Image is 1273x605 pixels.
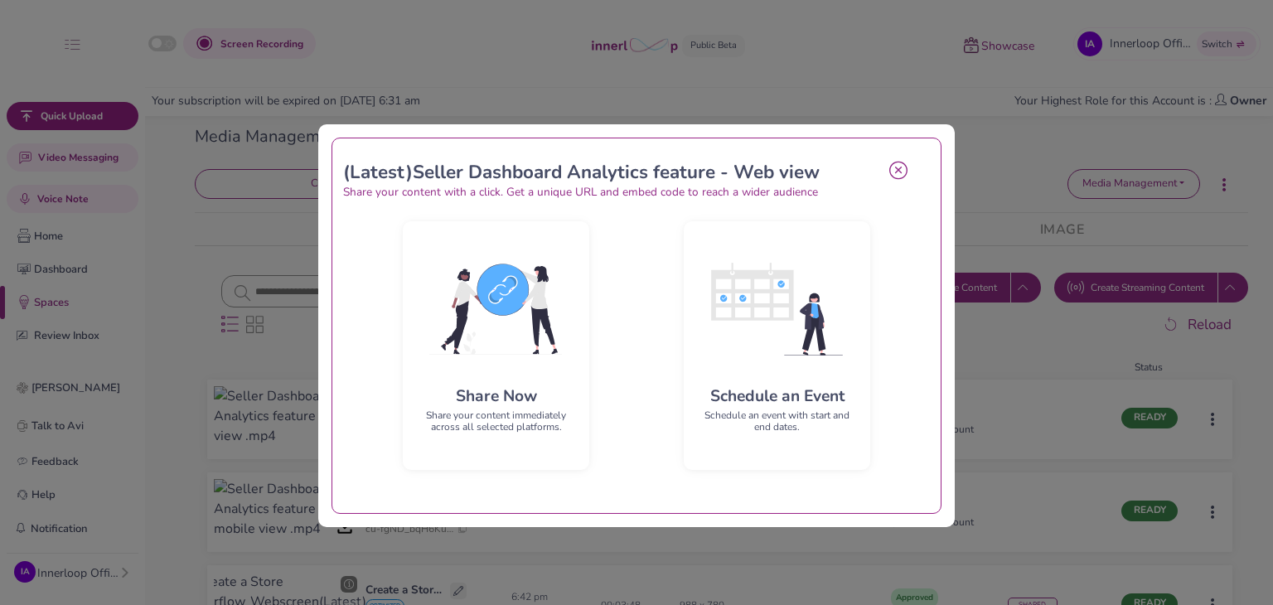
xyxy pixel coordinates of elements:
[456,387,537,406] h3: Share Now
[416,235,576,384] img: Select card
[697,235,857,384] img: Select card
[416,409,576,433] p: Share your content immediately across all selected platforms.
[343,162,877,184] h2: (Latest)Seller Dashboard Analytics feature - Web view
[710,387,845,406] h3: Schedule an Event
[343,184,877,201] p: Share your content with a click. Get a unique URL and embed code to reach a wider audience
[697,409,857,433] p: Schedule an event with start and end dates.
